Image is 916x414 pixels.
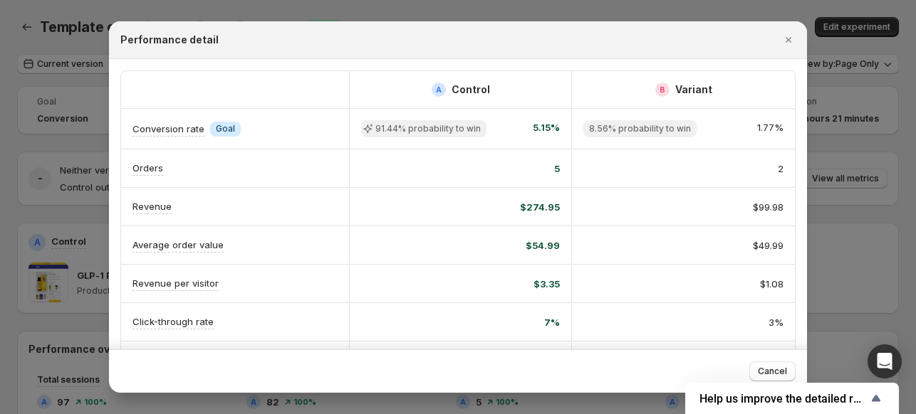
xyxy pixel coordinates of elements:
p: Revenue [132,199,172,213]
span: Goal [216,123,235,134]
span: 2 [778,161,784,176]
button: Close [779,30,798,50]
h2: A [436,85,442,94]
p: Click-through rate [132,314,214,329]
p: Average order value [132,238,224,252]
button: Cancel [749,361,796,381]
h2: Variant [675,83,712,97]
h2: Performance detail [120,33,219,47]
span: $49.99 [753,238,784,253]
span: $99.98 [753,200,784,214]
span: 1.77% [757,120,784,137]
span: $3.35 [534,277,560,291]
span: Help us improve the detailed report for A/B campaigns [699,392,868,405]
span: 7% [544,315,560,329]
div: Open Intercom Messenger [868,344,902,378]
span: $274.95 [520,200,560,214]
span: $54.99 [526,238,560,253]
span: 3% [769,315,784,329]
span: $1.08 [760,277,784,291]
span: 8.56% probability to win [589,123,691,134]
p: Orders [132,161,163,175]
span: Cancel [758,366,787,377]
span: 5 [554,161,560,176]
h2: B [660,85,665,94]
button: Show survey - Help us improve the detailed report for A/B campaigns [699,390,885,407]
p: Revenue per visitor [132,276,219,290]
h2: Control [452,83,490,97]
span: 91.44% probability to win [375,123,481,134]
span: 5.15% [533,120,560,137]
p: Conversion rate [132,122,204,136]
